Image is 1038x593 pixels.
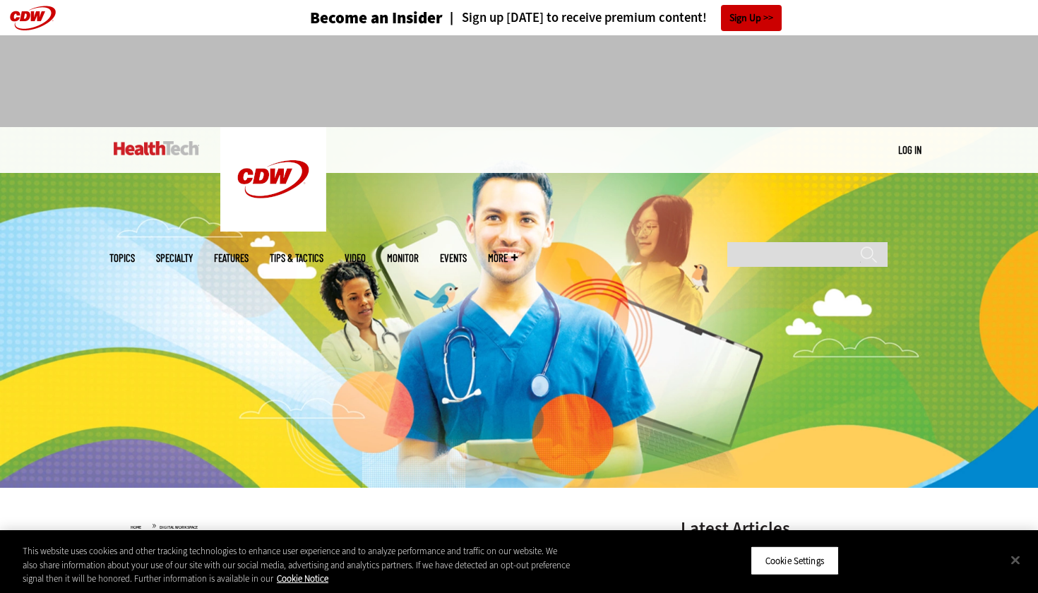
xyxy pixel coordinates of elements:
[131,520,643,531] div: »
[898,143,921,156] a: Log in
[270,253,323,263] a: Tips & Tactics
[23,544,571,586] div: This website uses cookies and other tracking technologies to enhance user experience and to analy...
[681,520,893,537] h3: Latest Articles
[262,49,776,113] iframe: advertisement
[214,253,249,263] a: Features
[109,253,135,263] span: Topics
[257,10,443,26] a: Become an Insider
[387,253,419,263] a: MonITor
[345,253,366,263] a: Video
[131,525,141,530] a: Home
[220,220,326,235] a: CDW
[156,253,193,263] span: Specialty
[898,143,921,157] div: User menu
[277,573,328,585] a: More information about your privacy
[440,253,467,263] a: Events
[220,127,326,232] img: Home
[721,5,782,31] a: Sign Up
[114,141,199,155] img: Home
[1000,544,1031,575] button: Close
[310,10,443,26] h3: Become an Insider
[751,546,839,575] button: Cookie Settings
[160,525,198,530] a: Digital Workspace
[488,253,518,263] span: More
[443,11,707,25] a: Sign up [DATE] to receive premium content!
